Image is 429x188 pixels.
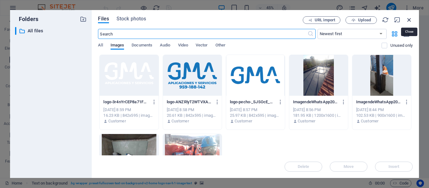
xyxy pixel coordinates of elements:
i: Minimize [394,16,401,23]
p: Customer [361,118,378,124]
p: logo-3r4nYrCEP8a71FP59WF8SA.png [103,99,149,105]
span: Video [178,41,188,50]
div: 181.95 KB | 1200x1600 | image/jpeg [293,113,344,118]
span: Audio [160,41,170,50]
span: All [98,41,103,50]
span: Stock photos [117,15,146,23]
p: Customer [108,118,126,124]
span: Vector [196,41,208,50]
p: Customer [235,118,252,124]
p: ImagendeWhatsApp2025-08-29alas13.19.33_30cddf89-yhwxVo-R-wbom6E9sQ0TYw.jpg [356,99,402,105]
span: Images [111,41,124,50]
div: [DATE] 8:59 PM [103,107,155,113]
i: Create new folder [80,16,87,23]
p: ImagendeWhatsApp2025-08-28alas17.29.36_74d636a7-zsKWEibHueIqUMAGGK84Wg.jpg [293,99,339,105]
p: logo-ANZRlyT2WTVXAeYKhZaQdg.png [167,99,212,105]
div: 16.23 KB | 842x595 | image/png [103,113,155,118]
div: [DATE] 8:58 PM [167,107,218,113]
p: logo-pecho-_SJSOcE_m8N3g4AQS8H4NA.jpg [230,99,275,105]
div: [DATE] 8:56 PM [293,107,344,113]
span: Documents [132,41,152,50]
span: Other [215,41,225,50]
button: Upload [345,16,377,24]
p: Customer [298,118,315,124]
p: Customer [171,118,189,124]
div: 102.53 KB | 900x1600 | image/jpeg [356,113,407,118]
div: [DATE] 8:44 PM [356,107,407,113]
div: ​ [15,27,16,35]
i: Reload [382,16,389,23]
p: Folders [15,15,38,23]
button: URL import [303,16,340,24]
span: Files [98,15,109,23]
p: Unused only [390,43,413,48]
p: All files [28,27,75,35]
input: Search [98,29,307,39]
div: [DATE] 8:57 PM [230,107,281,113]
span: URL import [315,18,335,22]
span: Upload [358,18,371,22]
div: 20.61 KB | 842x595 | image/png [167,113,218,118]
div: 25.97 KB | 842x595 | image/jpeg [230,113,281,118]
